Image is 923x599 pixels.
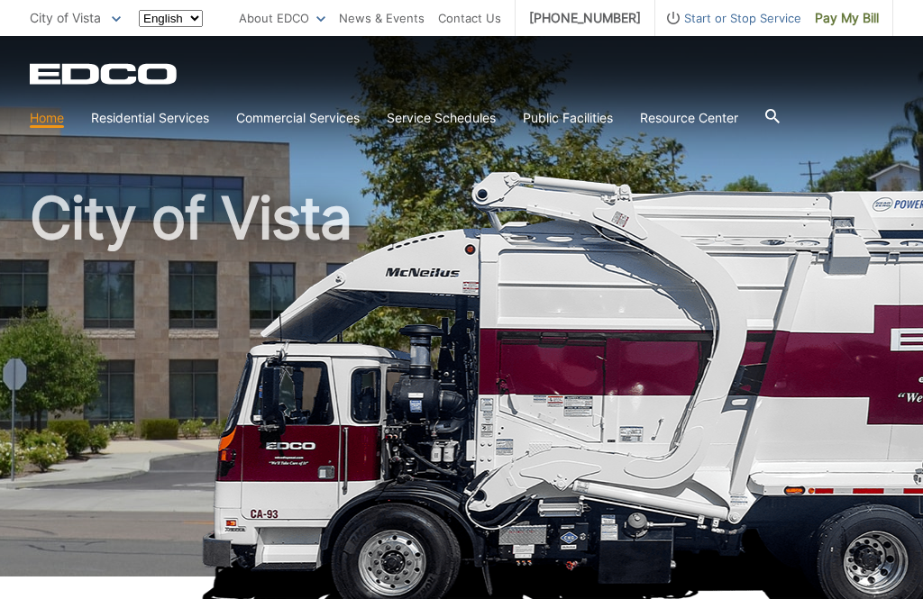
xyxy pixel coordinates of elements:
span: City of Vista [30,10,101,25]
a: Contact Us [438,8,501,28]
a: Commercial Services [236,108,360,128]
a: EDCD logo. Return to the homepage. [30,63,179,85]
a: Service Schedules [387,108,496,128]
select: Select a language [139,10,203,27]
a: About EDCO [239,8,325,28]
a: Resource Center [640,108,738,128]
a: Public Facilities [523,108,613,128]
a: News & Events [339,8,425,28]
h1: City of Vista [30,189,893,585]
a: Residential Services [91,108,209,128]
a: Home [30,108,64,128]
span: Pay My Bill [815,8,879,28]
